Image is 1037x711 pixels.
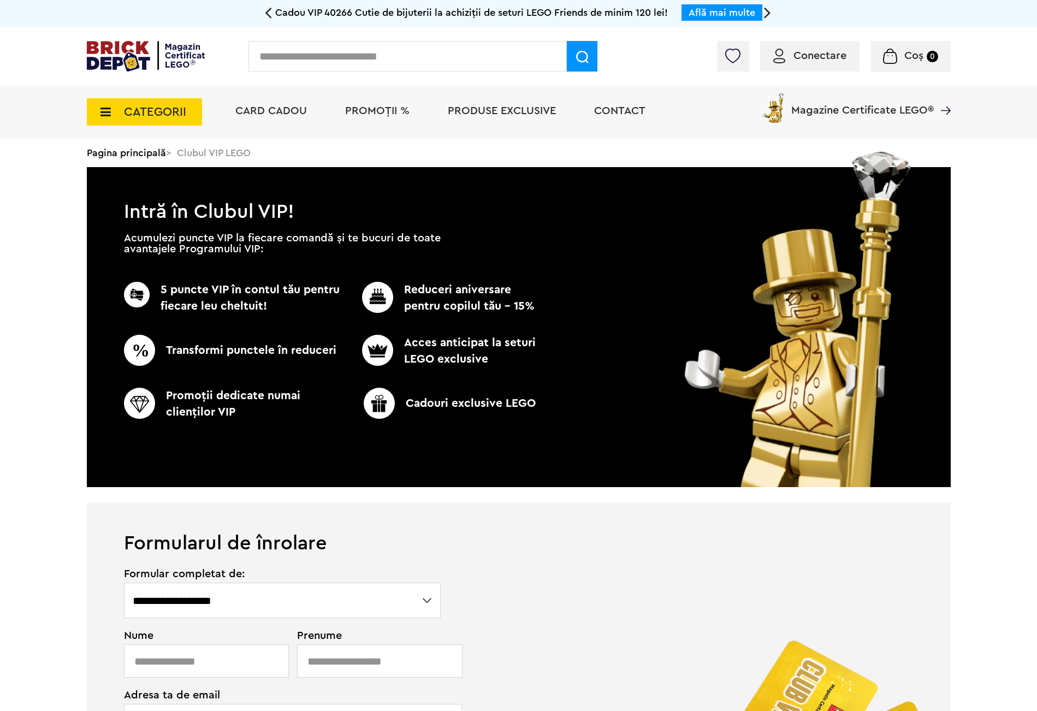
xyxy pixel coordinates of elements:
p: Reduceri aniversare pentru copilul tău - 15% [344,282,540,315]
a: PROMOȚII % [345,105,410,116]
img: CC_BD_Green_chek_mark [364,388,395,419]
span: Magazine Certificate LEGO® [791,91,934,116]
a: Card Cadou [235,105,307,116]
a: Conectare [773,50,846,61]
p: Cadouri exclusive LEGO [340,388,560,419]
p: 5 puncte VIP în contul tău pentru fiecare leu cheltuit! [124,282,344,315]
span: Prenume [297,630,442,641]
img: CC_BD_Green_chek_mark [124,282,150,307]
small: 0 [927,51,938,62]
span: Formular completat de: [124,568,442,579]
img: CC_BD_Green_chek_mark [124,388,155,419]
a: Magazine Certificate LEGO® [934,91,951,102]
span: CATEGORII [124,106,186,118]
img: CC_BD_Green_chek_mark [362,335,393,366]
p: Transformi punctele în reduceri [124,335,344,366]
img: vip_page_image [669,152,928,487]
h1: Formularul de înrolare [87,502,951,553]
a: Pagina principală [87,148,166,158]
img: CC_BD_Green_chek_mark [362,282,393,313]
span: Conectare [793,50,846,61]
p: Promoţii dedicate numai clienţilor VIP [124,388,344,420]
img: CC_BD_Green_chek_mark [124,335,155,366]
a: Contact [594,105,645,116]
span: Cadou VIP 40266 Cutie de bijuterii la achiziții de seturi LEGO Friends de minim 120 lei! [275,8,668,17]
p: Acumulezi puncte VIP la fiecare comandă și te bucuri de toate avantajele Programului VIP: [124,233,441,254]
span: Adresa ta de email [124,690,442,701]
h1: Intră în Clubul VIP! [87,167,951,217]
p: Acces anticipat la seturi LEGO exclusive [344,335,540,368]
a: Află mai multe [689,8,755,17]
a: Produse exclusive [448,105,556,116]
span: Coș [904,50,923,61]
div: > Clubul VIP LEGO [87,139,951,167]
span: Nume [124,630,283,641]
